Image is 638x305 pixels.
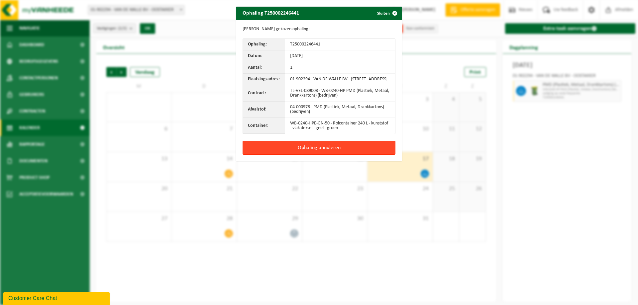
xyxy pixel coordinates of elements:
h2: Ophaling T250002246441 [236,7,306,19]
td: T250002246441 [285,39,395,50]
td: 1 [285,62,395,74]
td: [DATE] [285,50,395,62]
button: Ophaling annuleren [243,141,395,155]
td: 01-902294 - VAN DE WALLE BV - [STREET_ADDRESS] [285,74,395,85]
th: Contract: [243,85,285,102]
iframe: chat widget [3,290,111,305]
th: Plaatsingsadres: [243,74,285,85]
th: Ophaling: [243,39,285,50]
button: Sluiten [372,7,401,20]
th: Datum: [243,50,285,62]
td: WB-0240-HPE-GN-50 - Rolcontainer 240 L - kunststof - vlak deksel - geel - groen [285,118,395,134]
th: Container: [243,118,285,134]
td: TL-VEL-089003 - WB-0240-HP PMD (Plastiek, Metaal, Drankkartons) (bedrijven) [285,85,395,102]
td: 04-000978 - PMD (Plastiek, Metaal, Drankkartons) (bedrijven) [285,102,395,118]
p: [PERSON_NAME] gekozen ophaling: [243,27,395,32]
th: Afvalstof: [243,102,285,118]
th: Aantal: [243,62,285,74]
